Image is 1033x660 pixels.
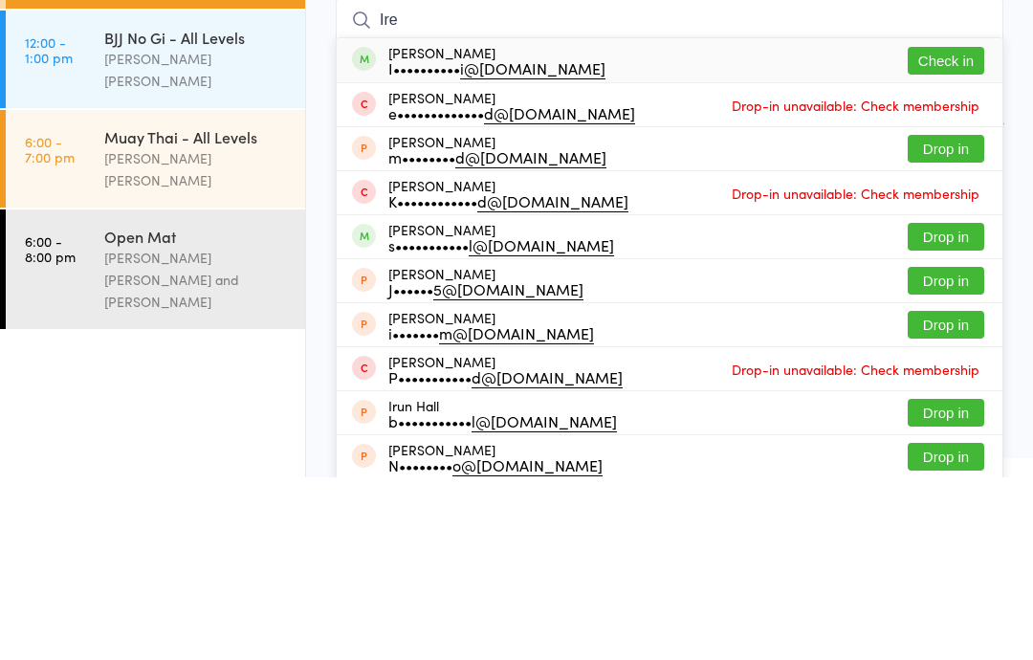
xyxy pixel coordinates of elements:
div: N•••••••• [388,640,603,655]
div: [PERSON_NAME] [PERSON_NAME] [104,330,289,374]
a: [DATE] [25,53,72,74]
div: K•••••••••••• [388,376,628,391]
span: Striking Mat [336,127,974,146]
div: [PERSON_NAME] [388,317,606,347]
div: Open Mat [104,408,289,429]
div: [PERSON_NAME] [388,625,603,655]
div: Irun Hall [388,581,617,611]
span: Drop-in unavailable: Check membership [727,538,984,566]
div: Events for [25,21,119,53]
div: [PERSON_NAME] [388,361,628,391]
span: Drop-in unavailable: Check membership [727,274,984,302]
div: BJJ No Gi - All Levels [104,209,289,231]
div: Muay Thai - All Levels [104,309,289,330]
button: Drop in [908,450,984,477]
div: i••••••• [388,508,594,523]
div: Any location [138,53,232,74]
time: 6:00 - 8:00 pm [25,416,76,447]
div: e••••••••••••• [388,288,635,303]
a: 12:00 -1:00 pmMuay Thai - All Levels[PERSON_NAME] [PERSON_NAME] [6,94,305,191]
div: b••••••••••• [388,596,617,611]
span: [PERSON_NAME] [PERSON_NAME] [336,108,974,127]
div: [PERSON_NAME] [388,449,583,479]
div: At [138,21,232,53]
input: Search [336,181,1003,225]
div: I•••••••••• [388,243,605,258]
div: P••••••••••• [388,552,623,567]
div: [PERSON_NAME] [PERSON_NAME] [104,231,289,275]
div: Muay Thai - All Levels [104,110,289,131]
time: 12:00 - 1:00 pm [25,217,73,248]
time: 12:00 - 1:00 pm [25,118,73,148]
button: Drop in [908,582,984,609]
button: Drop in [908,406,984,433]
span: Muay Thai Kickboxing [336,146,1003,165]
div: [PERSON_NAME] [388,537,623,567]
a: 12:00 -1:00 pmBJJ No Gi - All Levels[PERSON_NAME] [PERSON_NAME] [6,193,305,291]
button: Check in [908,230,984,257]
a: 6:00 -7:00 pmMuay Thai - All Levels[PERSON_NAME] [PERSON_NAME] [6,293,305,390]
div: [PERSON_NAME] [PERSON_NAME] [104,131,289,175]
span: [DATE] 12:00pm [336,89,974,108]
div: [PERSON_NAME] [PERSON_NAME] and [PERSON_NAME] [104,429,289,495]
div: s••••••••••• [388,420,614,435]
div: [PERSON_NAME] [388,228,605,258]
a: 6:00 -8:00 pmOpen Mat[PERSON_NAME] [PERSON_NAME] and [PERSON_NAME] [6,392,305,512]
div: J•••••• [388,464,583,479]
time: 6:00 - 7:00 pm [25,317,75,347]
button: Drop in [908,626,984,653]
button: Drop in [908,318,984,345]
div: m•••••••• [388,332,606,347]
span: Drop-in unavailable: Check membership [727,362,984,390]
button: Drop in [908,494,984,521]
h2: Muay Thai - All Levels Check-in [336,48,1003,79]
div: [PERSON_NAME] [388,405,614,435]
div: [PERSON_NAME] [388,493,594,523]
div: [PERSON_NAME] [388,273,635,303]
